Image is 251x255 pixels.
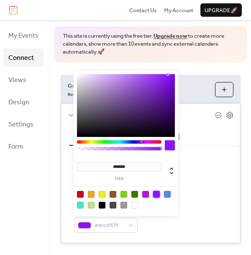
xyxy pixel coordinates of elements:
div: #9013FE [153,191,160,198]
label: hex [77,177,161,181]
div: #F8E71C [99,191,105,198]
span: Upgrade 🚀 [205,6,238,15]
span: #9013FEFF [95,222,124,230]
span: Settings [8,118,33,131]
span: This site is currently using the free tier. to create more calendars, show more than 10 events an... [63,32,238,56]
div: #4A4A4A [110,202,116,209]
img: logo [9,5,18,15]
span: Form [8,140,23,153]
span: Remove [68,92,83,98]
a: Upgrade now [154,31,187,41]
a: My Account [164,6,193,14]
div: #F5A623 [88,191,95,198]
span: Connect [8,52,34,64]
div: #50E3C2 [77,202,84,209]
a: Form [3,137,44,155]
span: Design [8,96,29,109]
a: Design [3,93,44,111]
div: #000000 [99,202,105,209]
div: #FFFFFF [131,202,138,209]
button: Settings [69,126,100,146]
a: Connect [3,49,44,67]
span: My Events [8,29,38,42]
span: Google Calendar [68,82,208,90]
div: #9B9B9B [120,202,127,209]
a: Contact Us [129,6,157,14]
span: Contact Us [129,6,157,15]
a: My Events [3,26,44,44]
div: #7ED321 [120,191,127,198]
div: #417505 [131,191,138,198]
button: Upgrade🚀 [200,3,242,17]
div: #D0021B [77,191,84,198]
div: #8B572A [110,191,116,198]
span: Views [8,74,26,87]
div: #BD10E0 [142,191,149,198]
a: Views [3,71,44,89]
div: #B8E986 [88,202,95,209]
span: My Account [164,6,193,15]
div: #4A90E2 [164,191,171,198]
a: Settings [3,115,44,133]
